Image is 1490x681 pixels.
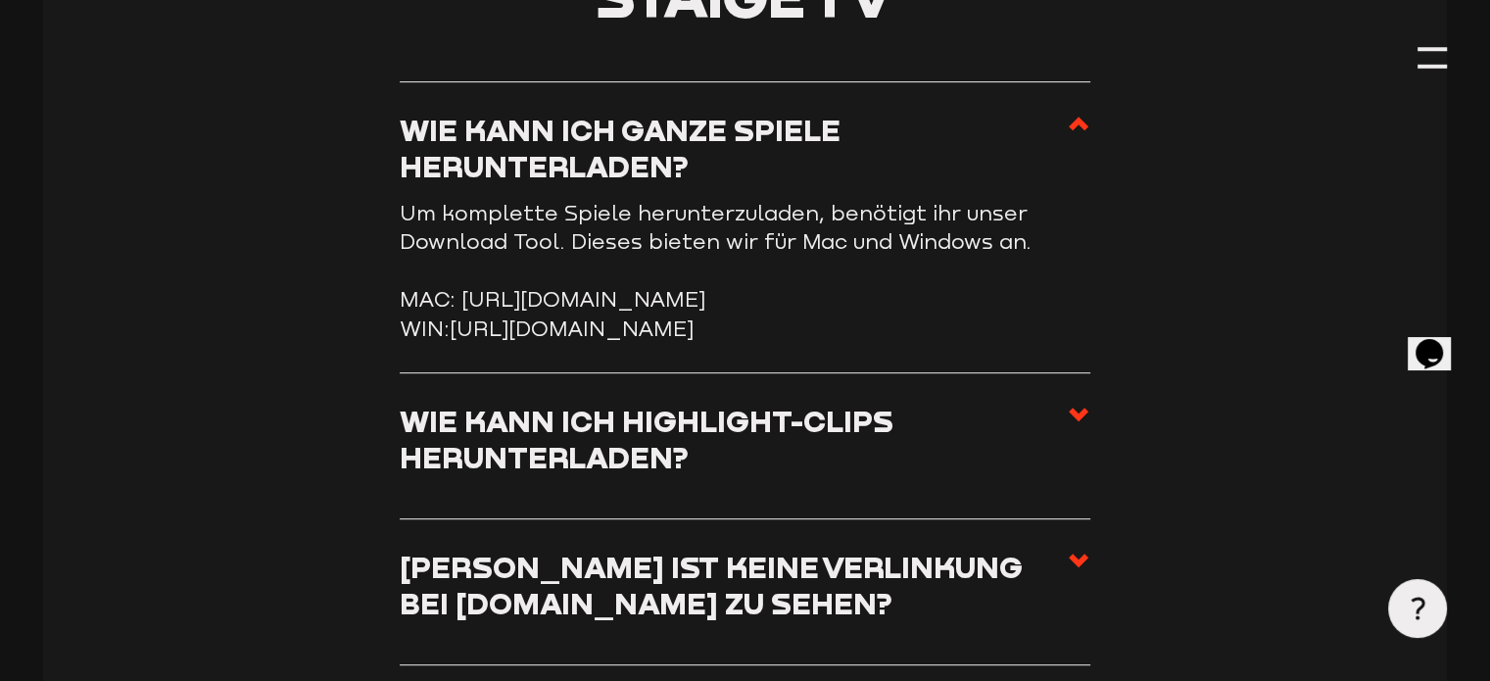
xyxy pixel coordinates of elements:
[400,549,1067,621] h3: [PERSON_NAME] ist keine Verlinkung bei [DOMAIN_NAME] zu sehen?
[450,316,694,341] a: [URL][DOMAIN_NAME]
[400,199,1090,257] p: Um komplette Spiele herunterzuladen, benötigt ihr unser Download Tool. Dieses bieten wir für Mac ...
[400,403,1067,475] h3: Wie kann ich Highlight-Clips herunterladen?
[400,315,1090,344] li: WIN:
[1408,312,1470,370] iframe: chat widget
[400,285,1090,315] li: MAC: [URL][DOMAIN_NAME]
[400,112,1067,184] h3: Wie kann ich ganze Spiele herunterladen?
